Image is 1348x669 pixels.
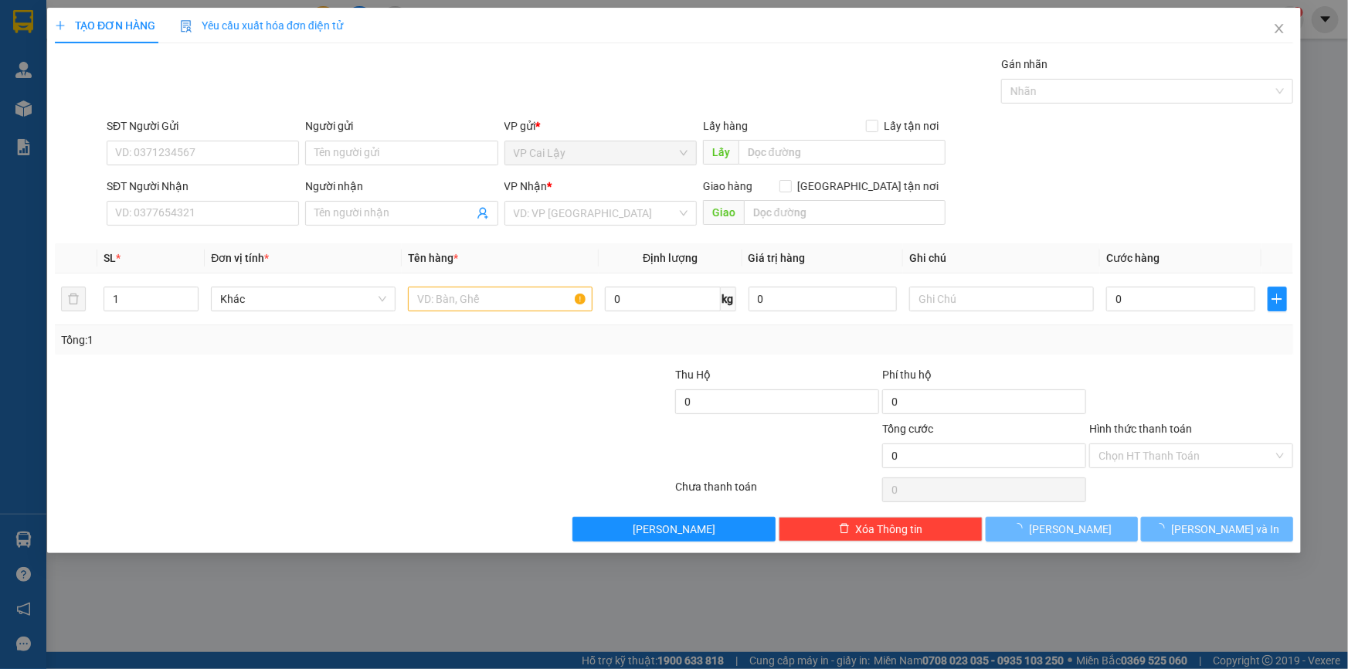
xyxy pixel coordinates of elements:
span: VP Cai Lậy [514,141,688,165]
span: Xóa Thông tin [856,521,923,538]
span: user-add [477,207,489,219]
input: Ghi Chú [909,287,1094,311]
span: Giao hàng [703,180,752,192]
span: Khác [220,287,386,311]
label: Hình thức thanh toán [1089,423,1192,435]
div: Tổng: 1 [61,331,521,348]
label: Gán nhãn [1001,58,1048,70]
span: loading [1012,523,1029,534]
div: Người gửi [305,117,497,134]
span: TẠO ĐƠN HÀNG [55,19,155,32]
input: VD: Bàn, Ghế [408,287,593,311]
input: Dọc đường [744,200,946,225]
span: Cước hàng [1106,252,1160,264]
span: VP Nhận [504,180,548,192]
div: SĐT Người Gửi [107,117,299,134]
span: Tên hàng [408,252,458,264]
input: Dọc đường [739,140,946,165]
span: [PERSON_NAME] [633,521,715,538]
span: Lấy [703,140,739,165]
span: plus [55,20,66,31]
span: [PERSON_NAME] [1029,521,1112,538]
button: [PERSON_NAME] [986,517,1138,542]
span: Giá trị hàng [749,252,806,264]
span: Định lượng [643,252,698,264]
div: Chưa thanh toán [674,478,881,505]
span: Thu Hộ [675,368,711,381]
th: Ghi chú [903,243,1100,273]
div: SĐT Người Nhận [107,178,299,195]
button: deleteXóa Thông tin [779,517,983,542]
span: plus [1268,293,1286,305]
button: plus [1268,287,1287,311]
span: loading [1155,523,1172,534]
div: Người nhận [305,178,497,195]
button: [PERSON_NAME] [572,517,776,542]
div: Phí thu hộ [882,366,1086,389]
span: kg [721,287,736,311]
button: delete [61,287,86,311]
img: icon [180,20,192,32]
span: close [1273,22,1285,35]
button: [PERSON_NAME] và In [1141,517,1293,542]
div: VP gửi [504,117,697,134]
span: Đơn vị tính [211,252,269,264]
button: Close [1258,8,1301,51]
span: [PERSON_NAME] và In [1172,521,1280,538]
span: Lấy tận nơi [878,117,946,134]
span: delete [839,523,850,535]
span: Giao [703,200,744,225]
span: [GEOGRAPHIC_DATA] tận nơi [792,178,946,195]
span: Lấy hàng [703,120,748,132]
span: Yêu cầu xuất hóa đơn điện tử [180,19,343,32]
span: SL [104,252,116,264]
span: Tổng cước [882,423,933,435]
input: 0 [749,287,898,311]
